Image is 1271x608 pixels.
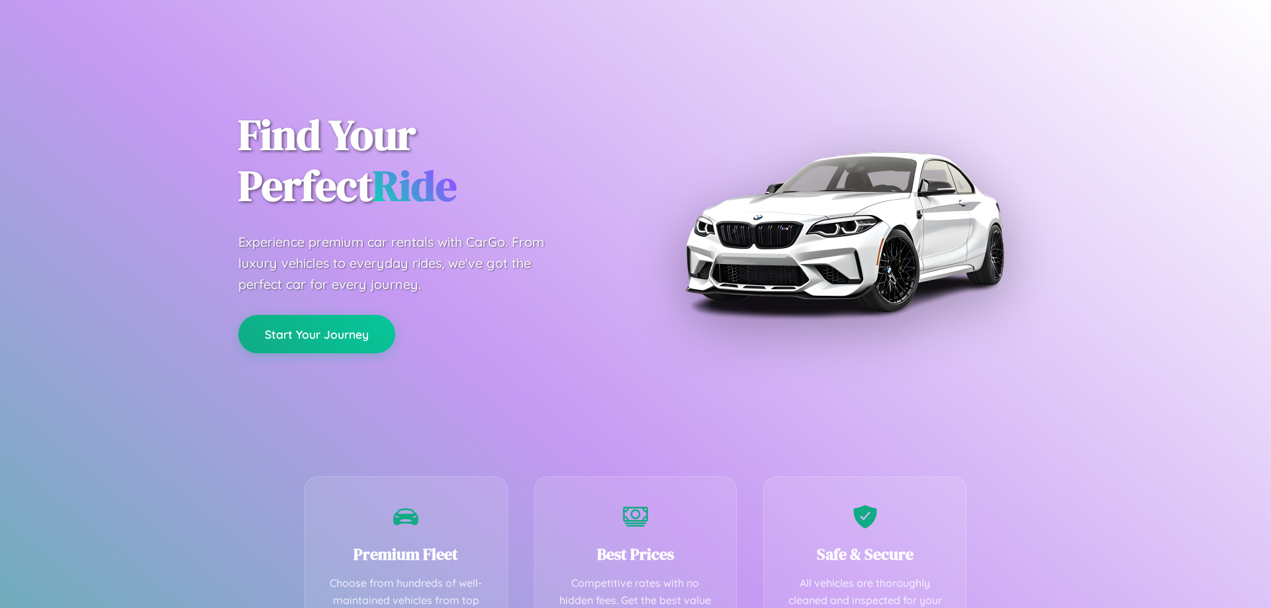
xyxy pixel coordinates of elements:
[238,315,395,353] button: Start Your Journey
[784,543,946,565] h3: Safe & Secure
[238,110,616,212] h1: Find Your Perfect
[373,157,457,214] span: Ride
[555,543,717,565] h3: Best Prices
[679,66,1010,397] img: Premium BMW car rental vehicle
[238,232,569,295] p: Experience premium car rentals with CarGo. From luxury vehicles to everyday rides, we've got the ...
[325,543,487,565] h3: Premium Fleet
